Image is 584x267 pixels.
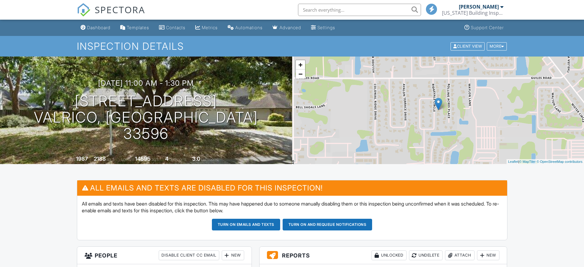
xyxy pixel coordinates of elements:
div: 14595 [135,155,151,162]
a: Zoom in [296,60,305,69]
div: Disable Client CC Email [159,250,219,260]
div: | [507,159,584,164]
a: © MapTiler [519,160,536,163]
div: Settings [317,25,335,30]
button: Turn on and Requeue Notifications [283,219,372,230]
h3: [DATE] 11:00 am - 1:30 pm [98,79,194,87]
span: sq.ft. [152,157,159,162]
img: The Best Home Inspection Software - Spectora [77,3,90,17]
div: Templates [127,25,149,30]
div: Contacts [166,25,185,30]
div: Client View [451,42,485,50]
div: Unlocked [371,250,407,260]
div: 2188 [94,155,106,162]
div: 3.0 [192,155,200,162]
div: Florida Building Inspection Group [442,10,503,16]
a: SPECTORA [77,8,145,21]
a: © OpenStreetMap contributors [537,160,582,163]
a: Metrics [193,22,220,33]
span: bathrooms [201,157,219,162]
span: bedrooms [169,157,186,162]
div: 4 [165,155,169,162]
a: Client View [450,44,486,48]
div: Support Center [471,25,504,30]
a: Support Center [462,22,506,33]
a: Contacts [157,22,188,33]
a: Dashboard [78,22,113,33]
h3: All emails and texts are disabled for this inspection! [77,180,507,195]
a: Leaflet [508,160,518,163]
span: Lot Size [121,157,134,162]
a: Zoom out [296,69,305,79]
h3: Reports [260,247,507,264]
div: More [487,42,507,50]
a: Automations (Basic) [225,22,265,33]
div: New [222,250,244,260]
span: Built [68,157,75,162]
div: 1987 [76,155,88,162]
div: Attach [445,250,475,260]
p: All emails and texts have been disabled for this inspection. This may have happened due to someon... [82,200,503,214]
div: Dashboard [87,25,110,30]
div: [PERSON_NAME] [459,4,499,10]
h3: People [77,247,252,264]
div: New [477,250,499,260]
h1: Inspection Details [77,41,507,52]
button: Turn on emails and texts [212,219,280,230]
span: SPECTORA [95,3,145,16]
h1: [STREET_ADDRESS] Valrico, [GEOGRAPHIC_DATA] 33596 [10,93,282,142]
div: Undelete [409,250,443,260]
input: Search everything... [298,4,421,16]
div: Automations [235,25,263,30]
a: Advanced [270,22,304,33]
div: Advanced [280,25,301,30]
a: Templates [118,22,152,33]
div: Metrics [202,25,218,30]
span: sq. ft. [107,157,115,162]
a: Settings [308,22,338,33]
